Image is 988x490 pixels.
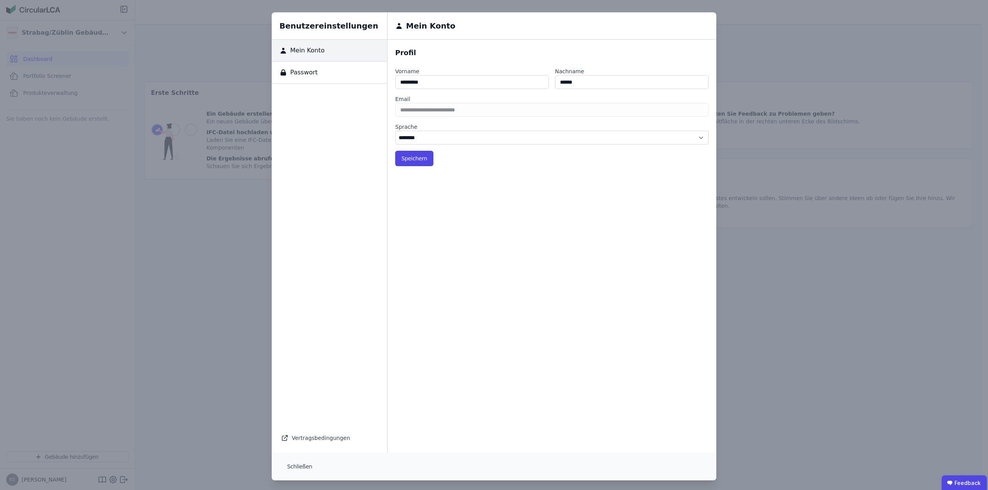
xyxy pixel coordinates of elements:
h6: Mein Konto [403,20,455,32]
label: Vorname [395,67,549,75]
button: Schließen [281,459,318,474]
span: Mein Konto [287,46,325,55]
h6: Benutzereinstellungen [272,12,387,40]
div: Vertragsbedingungen [281,433,378,443]
div: Profil [395,47,709,58]
label: Email [395,95,709,103]
label: Sprache [395,123,709,131]
span: Passwort [287,68,318,77]
button: Speichern [395,151,433,166]
label: Nachname [555,67,709,75]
